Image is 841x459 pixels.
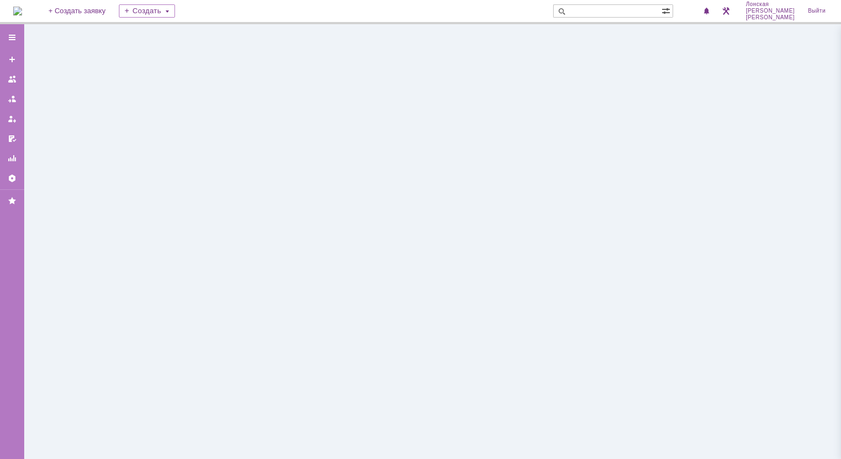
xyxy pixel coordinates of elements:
a: Создать заявку [3,51,21,68]
div: Создать [119,4,175,18]
span: Расширенный поиск [662,5,673,15]
span: [PERSON_NAME] [746,14,795,21]
a: Мои согласования [3,130,21,147]
span: Лонская [746,1,795,8]
a: Заявки в моей ответственности [3,90,21,108]
span: [PERSON_NAME] [746,8,795,14]
a: Заявки на командах [3,70,21,88]
a: Отчеты [3,150,21,167]
img: logo [13,7,22,15]
a: Настройки [3,170,21,187]
a: Мои заявки [3,110,21,128]
a: Перейти в интерфейс администратора [719,4,733,18]
a: Перейти на домашнюю страницу [13,7,22,15]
